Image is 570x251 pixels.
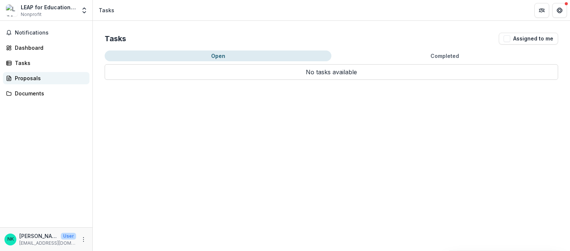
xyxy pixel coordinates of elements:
[331,50,558,61] button: Completed
[105,50,331,61] button: Open
[3,72,89,84] a: Proposals
[105,64,558,80] p: No tasks available
[96,5,117,16] nav: breadcrumb
[534,3,549,18] button: Partners
[19,232,58,240] p: [PERSON_NAME]
[15,74,83,82] div: Proposals
[7,237,14,242] div: Nancy Kelly
[3,57,89,69] a: Tasks
[79,235,88,244] button: More
[99,6,114,14] div: Tasks
[3,27,89,39] button: Notifications
[552,3,567,18] button: Get Help
[21,3,76,11] div: LEAP for Education, Inc.
[3,42,89,54] a: Dashboard
[499,33,558,45] button: Assigned to me
[79,3,89,18] button: Open entity switcher
[21,11,42,18] span: Nonprofit
[3,87,89,100] a: Documents
[15,30,86,36] span: Notifications
[61,233,76,239] p: User
[15,89,83,97] div: Documents
[15,59,83,67] div: Tasks
[15,44,83,52] div: Dashboard
[19,240,76,247] p: [EMAIL_ADDRESS][DOMAIN_NAME]
[6,4,18,16] img: LEAP for Education, Inc.
[105,34,126,43] h2: Tasks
